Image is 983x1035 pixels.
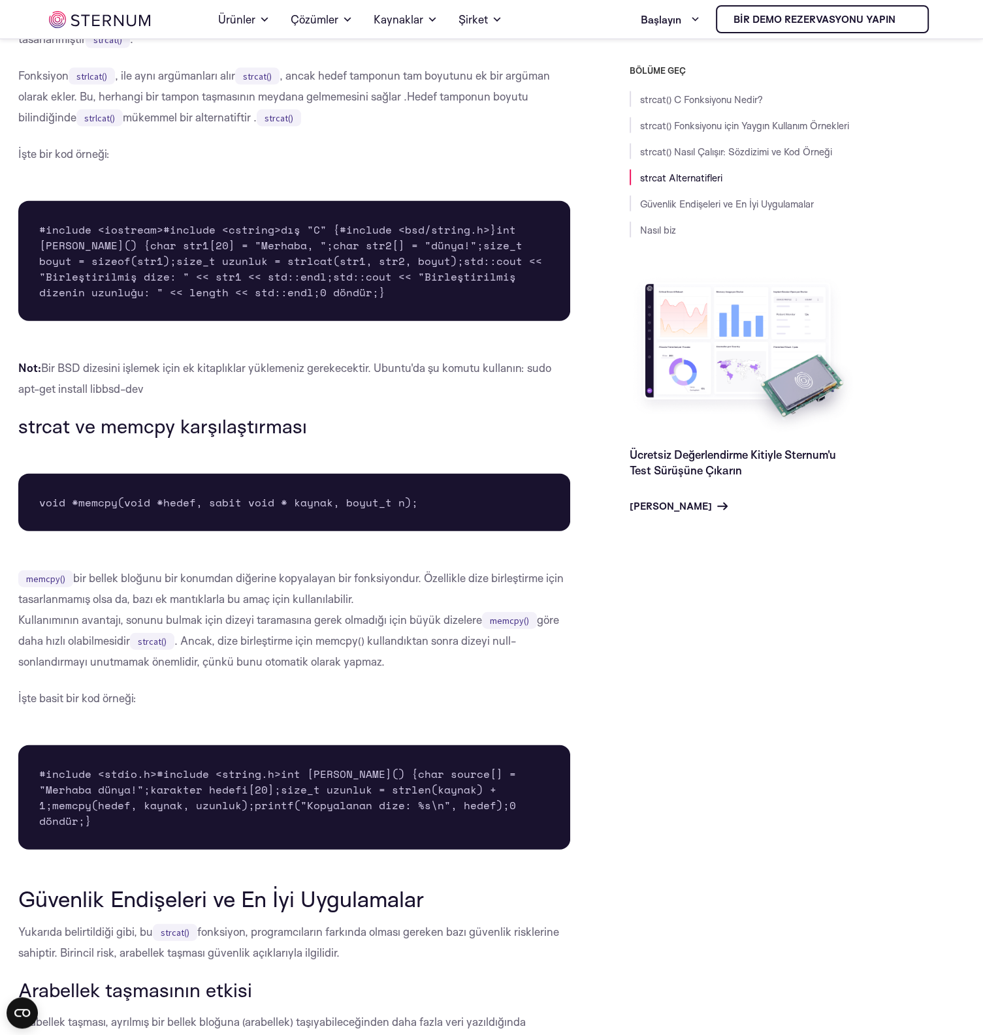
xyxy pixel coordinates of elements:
a: Nasıl biz [640,224,676,236]
font: bir bellek bloğunu bir konumdan diğerine kopyalayan bir fonksiyondur. Özellikle dize birleştirme ... [18,571,564,606]
font: , ancak hedef tamponun tam boyutunu ek bir argüman olarak ekler. Bu, herhangi bir tampon taşmasın... [18,69,550,103]
font: char source[] = "Merhaba dünya!"; [39,766,523,797]
a: strcat() C Fonksiyonu Nedir? [640,93,763,106]
font: Kaynaklar [374,12,423,26]
font: #include <iostream> [39,222,163,238]
font: int [PERSON_NAME]() { [39,222,523,253]
a: Başlayın [641,7,700,33]
font: . Ancak, dize birleştirme için memcpy() kullandıktan sonra dizeyi null-sonlandırmayı unutmamak ön... [18,634,516,668]
code: memcpy() [18,570,73,587]
font: char str1[20] = "Merhaba, "; [150,238,333,253]
font: printf("Kopyalanan dize: %s\n", hedef); [255,797,509,813]
font: #include <bsd/string.h> [340,222,490,238]
font: size_t uzunluk = strlcat(str1, str2, boyut); [176,253,464,269]
code: strlcat() [76,110,123,127]
font: Çözümler [291,12,338,26]
font: void *memcpy(void *hedef, sabit void * kaynak, boyut_t n); [39,495,418,510]
a: [PERSON_NAME] [630,499,728,514]
font: . [130,32,133,46]
font: 0 döndür; [39,797,523,829]
a: strcat() Fonksiyonu için Yaygın Kullanım Örnekleri [640,119,849,132]
font: Başlayın [641,13,681,26]
a: Bir demo rezervasyonu yapın [716,5,929,33]
font: Ürünler [218,12,255,26]
font: BÖLÜME GEÇ [630,65,686,76]
font: Kullanımının avantajı, sonunu bulmak için dizeyi taramasına gerek olmadığı için büyük dizelere [18,613,482,626]
img: Ücretsiz Değerlendirme Kitiyle Sternum'u Test Sürüşüne Çıkarın [630,274,858,437]
a: strcat() Nasıl Çalışır: Sözdizimi ve Kod Örneği [640,146,832,158]
font: Güvenlik Endişeleri ve En İyi Uygulamalar [18,885,424,912]
font: std::cout << "Birleştirilmiş dize: " << str1 << std::endl; [39,253,549,285]
code: strcat() [130,633,174,650]
code: strlcat() [69,68,115,85]
font: std::cout << "Birleştirilmiş dizenin uzunluğu: " << length << std::endl; [39,269,523,300]
font: strcat ve memcpy karşılaştırması [18,414,307,438]
a: strcat Alternatifleri [640,172,722,184]
img: göğüs kemiği iot [901,14,911,25]
font: karakter hedefi[20]; [150,782,281,797]
button: Open CMP widget [7,997,38,1028]
code: strcat() [86,31,130,48]
font: size_t boyut = sizeof(str1); [39,238,529,269]
font: İşte bir kod örneği: [18,147,110,161]
font: } [490,222,496,238]
font: Bir demo rezervasyonu yapın [733,13,895,25]
font: Not: [18,361,41,375]
a: Ücretsiz Değerlendirme Kitiyle Sternum'u Test Sürüşüne Çıkarın [630,448,836,477]
code: strcat() [153,924,197,941]
font: Bir BSD dizesini işlemek için ek kitaplıklar yüklemeniz gerekecektir. Ubuntu'da şu komutu kullanı... [18,361,551,395]
img: göğüs kemiği iot [49,11,150,28]
font: , ile aynı argümanları alır [115,69,235,82]
font: } [379,285,385,300]
font: #include <string.h> [157,766,281,782]
font: #include <stdio.h> [39,766,157,782]
font: 0 döndür; [320,285,379,300]
font: dış "C" { [281,222,340,238]
font: char str2[] ​​= "dünya!"; [333,238,483,253]
font: Şirket [459,12,488,26]
font: } [85,813,91,829]
font: Yukarıda belirtildiği gibi, bu [18,925,153,938]
font: int [PERSON_NAME]() { [281,766,418,782]
font: [PERSON_NAME] [630,500,712,512]
font: #include <cstring> [163,222,281,238]
font: size_t uzunluk = strlen(kaynak) + 1; [39,782,503,813]
font: memcpy(hedef, kaynak, uzunluk); [52,797,255,813]
font: mükemmel bir alternatiftir . [123,110,257,124]
font: fonksiyon, programcıların farkında olması gereken bazı güvenlik risklerine sahiptir. Birincil ris... [18,925,559,959]
code: strcat() [257,110,301,127]
a: Güvenlik Endişeleri ve En İyi Uygulamalar [640,198,814,210]
font: Fonksiyon [18,69,69,82]
font: göre daha hızlı olabilmesidir [18,613,559,647]
font: İşte basit bir kod örneği: [18,691,137,705]
code: memcpy() [482,612,537,629]
code: strcat() [235,68,280,85]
